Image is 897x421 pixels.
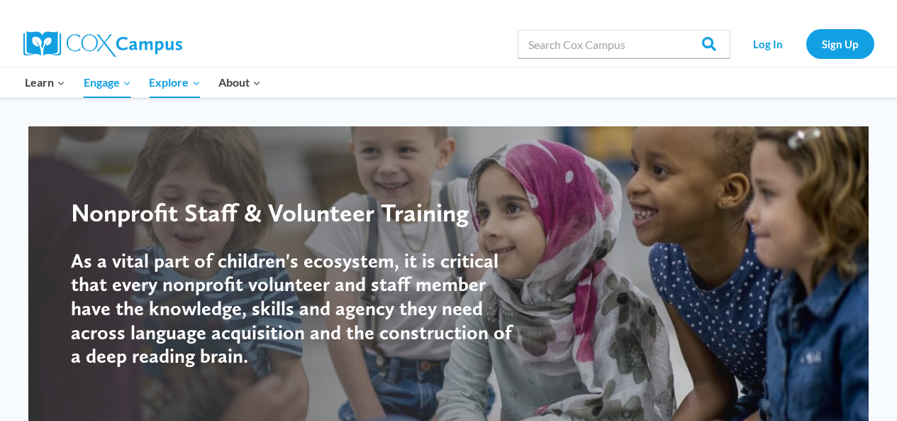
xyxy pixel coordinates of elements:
div: Nonprofit Staff & Volunteer Training [71,197,513,228]
a: Log In [737,29,799,58]
a: Sign Up [806,29,874,58]
h4: As a vital part of children's ecosystem, it is critical that every nonprofit volunteer and staff ... [71,249,513,368]
span: Explore [149,73,200,92]
nav: Secondary Navigation [737,29,874,58]
input: Search Cox Campus [518,30,730,58]
nav: Primary Navigation [16,67,270,97]
span: Engage [84,73,131,92]
span: About [218,73,261,92]
span: Learn [25,73,65,92]
img: Cox Campus [23,31,182,57]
